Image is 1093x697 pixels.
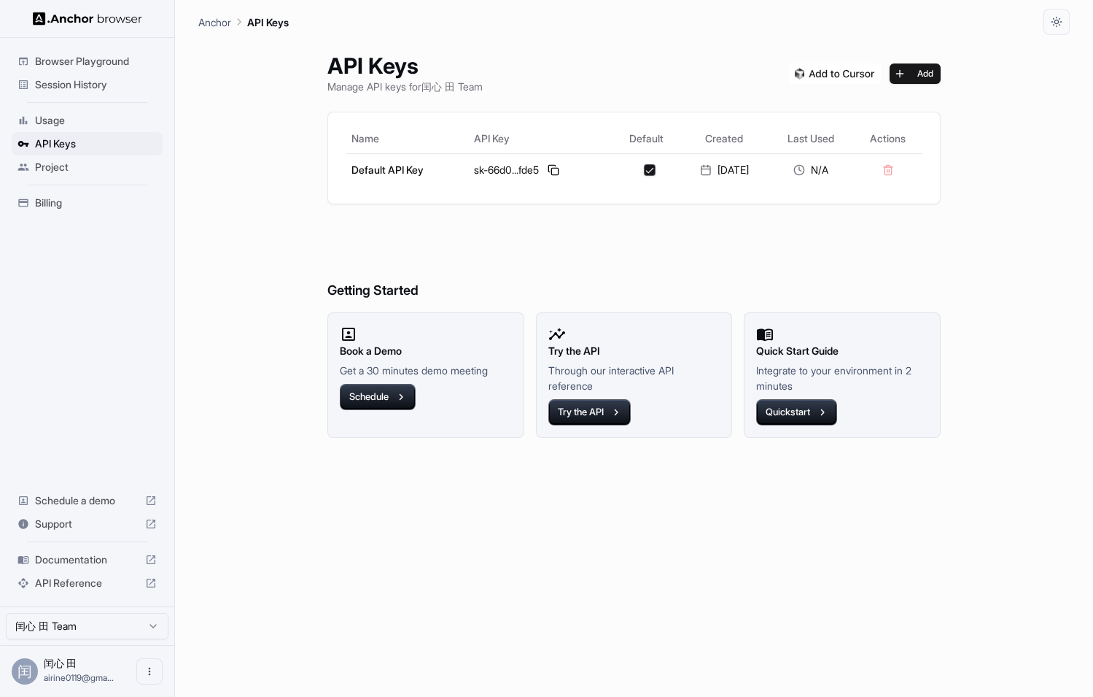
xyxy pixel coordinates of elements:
[340,343,512,359] h2: Book a Demo
[756,343,928,359] h2: Quick Start Guide
[548,363,720,393] p: Through our interactive API reference
[12,512,163,536] div: Support
[548,343,720,359] h2: Try the API
[474,161,608,179] div: sk-66d0...fde5
[686,163,763,177] div: [DATE]
[35,517,139,531] span: Support
[12,658,38,685] div: 闰
[327,79,483,94] p: Manage API keys for 闰心 田 Team
[44,657,77,669] span: 闰心 田
[346,153,468,186] td: Default API Key
[35,160,157,174] span: Project
[12,571,163,595] div: API Reference
[680,124,769,153] th: Created
[340,384,416,410] button: Schedule
[12,109,163,132] div: Usage
[136,658,163,685] button: Open menu
[12,489,163,512] div: Schedule a demo
[769,124,854,153] th: Last Used
[468,124,614,153] th: API Key
[198,14,289,30] nav: breadcrumb
[890,63,941,84] button: Add
[12,191,163,215] div: Billing
[44,672,114,683] span: airine0119@gmail.com
[346,124,468,153] th: Name
[35,136,157,151] span: API Keys
[247,15,289,30] p: API Keys
[35,77,157,92] span: Session History
[12,155,163,179] div: Project
[198,15,231,30] p: Anchor
[35,493,139,508] span: Schedule a demo
[756,363,928,393] p: Integrate to your environment in 2 minutes
[33,12,142,26] img: Anchor Logo
[327,53,483,79] h1: API Keys
[853,124,922,153] th: Actions
[35,576,139,590] span: API Reference
[545,161,562,179] button: Copy API key
[789,63,881,84] img: Add anchorbrowser MCP server to Cursor
[774,163,848,177] div: N/A
[12,548,163,571] div: Documentation
[12,50,163,73] div: Browser Playground
[12,132,163,155] div: API Keys
[35,54,157,69] span: Browser Playground
[35,196,157,210] span: Billing
[327,222,941,301] h6: Getting Started
[756,399,837,425] button: Quickstart
[12,73,163,96] div: Session History
[548,399,631,425] button: Try the API
[613,124,680,153] th: Default
[340,363,512,378] p: Get a 30 minutes demo meeting
[35,113,157,128] span: Usage
[35,552,139,567] span: Documentation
